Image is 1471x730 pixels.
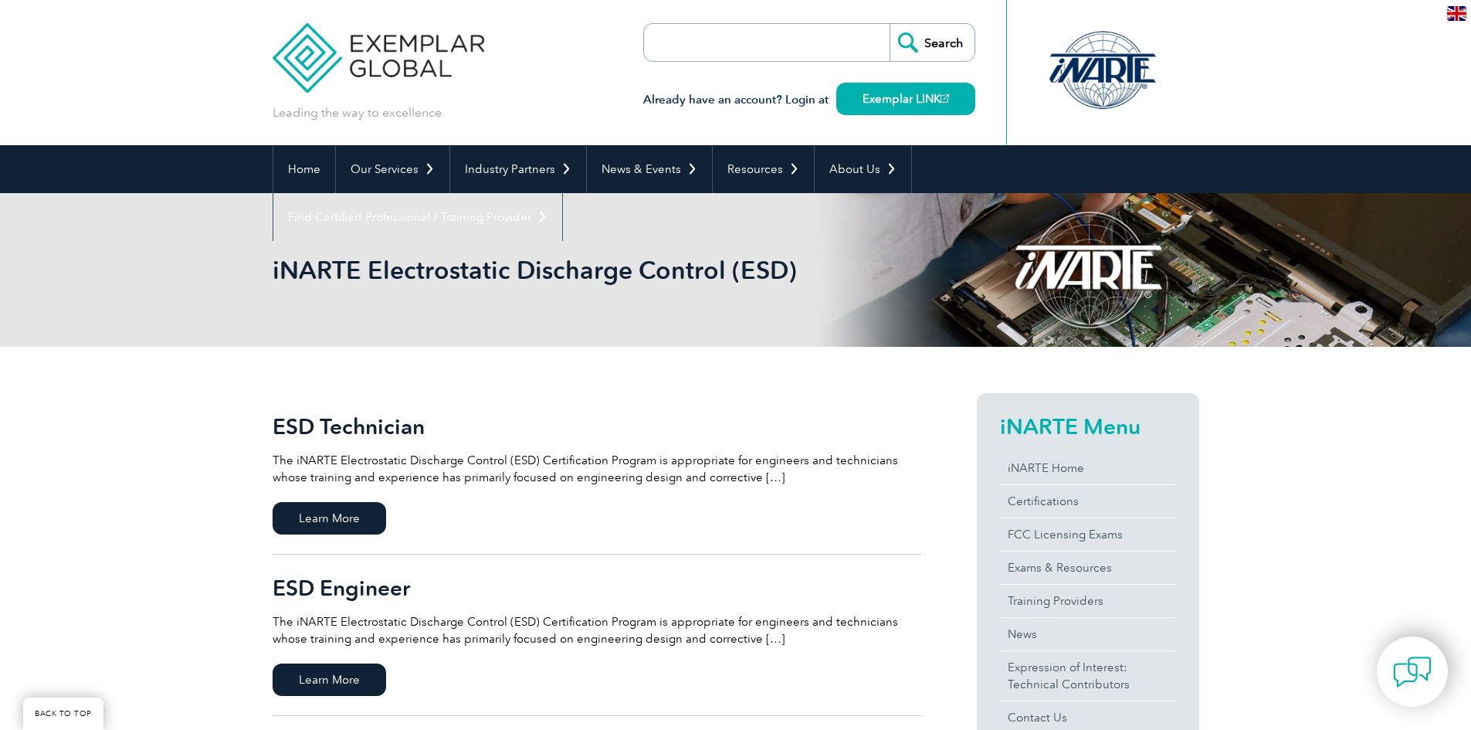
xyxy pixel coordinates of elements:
[643,90,975,110] h3: Already have an account? Login at
[1000,585,1176,617] a: Training Providers
[336,145,449,193] a: Our Services
[1000,651,1176,701] a: Expression of Interest:Technical Contributors
[273,193,562,241] a: Find Certified Professional / Training Provider
[273,555,921,716] a: ESD Engineer The iNARTE Electrostatic Discharge Control (ESD) Certification Program is appropriat...
[1000,452,1176,484] a: iNARTE Home
[273,145,335,193] a: Home
[273,255,866,285] h1: iNARTE Electrostatic Discharge Control (ESD)
[941,94,949,103] img: open_square.png
[273,502,386,535] span: Learn More
[1000,518,1176,551] a: FCC Licensing Exams
[1000,485,1176,518] a: Certifications
[273,104,442,121] p: Leading the way to excellence
[890,24,974,61] input: Search
[1000,414,1176,439] h2: iNARTE Menu
[23,698,103,730] a: BACK TO TOP
[273,452,921,486] p: The iNARTE Electrostatic Discharge Control (ESD) Certification Program is appropriate for enginee...
[273,664,386,696] span: Learn More
[1393,653,1432,691] img: contact-chat.png
[713,145,814,193] a: Resources
[836,83,975,115] a: Exemplar LINK
[273,414,921,439] h2: ESD Technician
[1000,552,1176,584] a: Exams & Resources
[815,145,911,193] a: About Us
[1447,6,1466,21] img: en
[273,613,921,647] p: The iNARTE Electrostatic Discharge Control (ESD) Certification Program is appropriate for enginee...
[450,145,586,193] a: Industry Partners
[273,576,921,600] h2: ESD Engineer
[1000,618,1176,650] a: News
[587,145,712,193] a: News & Events
[273,393,921,555] a: ESD Technician The iNARTE Electrostatic Discharge Control (ESD) Certification Program is appropri...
